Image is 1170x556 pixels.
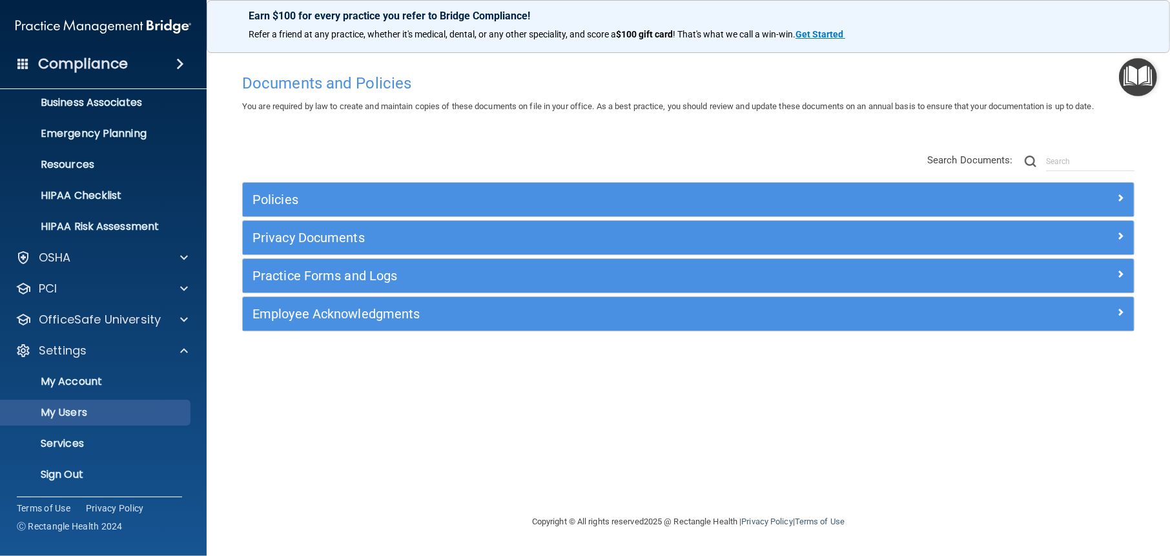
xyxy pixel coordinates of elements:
div: Copyright © All rights reserved 2025 @ Rectangle Health | | [453,501,924,542]
span: Refer a friend at any practice, whether it's medical, dental, or any other speciality, and score a [249,29,616,39]
h5: Practice Forms and Logs [252,269,901,283]
a: Settings [15,343,188,358]
h4: Compliance [38,55,128,73]
p: PCI [39,281,57,296]
p: OSHA [39,250,71,265]
p: My Users [8,406,185,419]
p: HIPAA Risk Assessment [8,220,185,233]
a: OSHA [15,250,188,265]
a: PCI [15,281,188,296]
a: OfficeSafe University [15,312,188,327]
h5: Policies [252,192,901,207]
p: Settings [39,343,87,358]
a: Employee Acknowledgments [252,304,1124,324]
button: Open Resource Center [1119,58,1157,96]
p: HIPAA Checklist [8,189,185,202]
p: My Account [8,375,185,388]
p: OfficeSafe University [39,312,161,327]
input: Search [1046,152,1134,171]
span: Ⓒ Rectangle Health 2024 [17,520,123,533]
h4: Documents and Policies [242,75,1134,92]
strong: $100 gift card [616,29,673,39]
p: Resources [8,158,185,171]
img: PMB logo [15,14,191,39]
h5: Employee Acknowledgments [252,307,901,321]
span: Search Documents: [927,154,1013,166]
a: Get Started [795,29,845,39]
a: Privacy Documents [252,227,1124,248]
a: Practice Forms and Logs [252,265,1124,286]
p: Emergency Planning [8,127,185,140]
p: Services [8,437,185,450]
p: Earn $100 for every practice you refer to Bridge Compliance! [249,10,1128,22]
a: Policies [252,189,1124,210]
span: You are required by law to create and maintain copies of these documents on file in your office. ... [242,101,1094,111]
span: ! That's what we call a win-win. [673,29,795,39]
p: Sign Out [8,468,185,481]
img: ic-search.3b580494.png [1025,156,1036,167]
a: Privacy Policy [86,502,144,515]
p: Business Associates [8,96,185,109]
a: Terms of Use [795,517,845,526]
strong: Get Started [795,29,843,39]
h5: Privacy Documents [252,231,901,245]
a: Terms of Use [17,502,70,515]
a: Privacy Policy [741,517,792,526]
